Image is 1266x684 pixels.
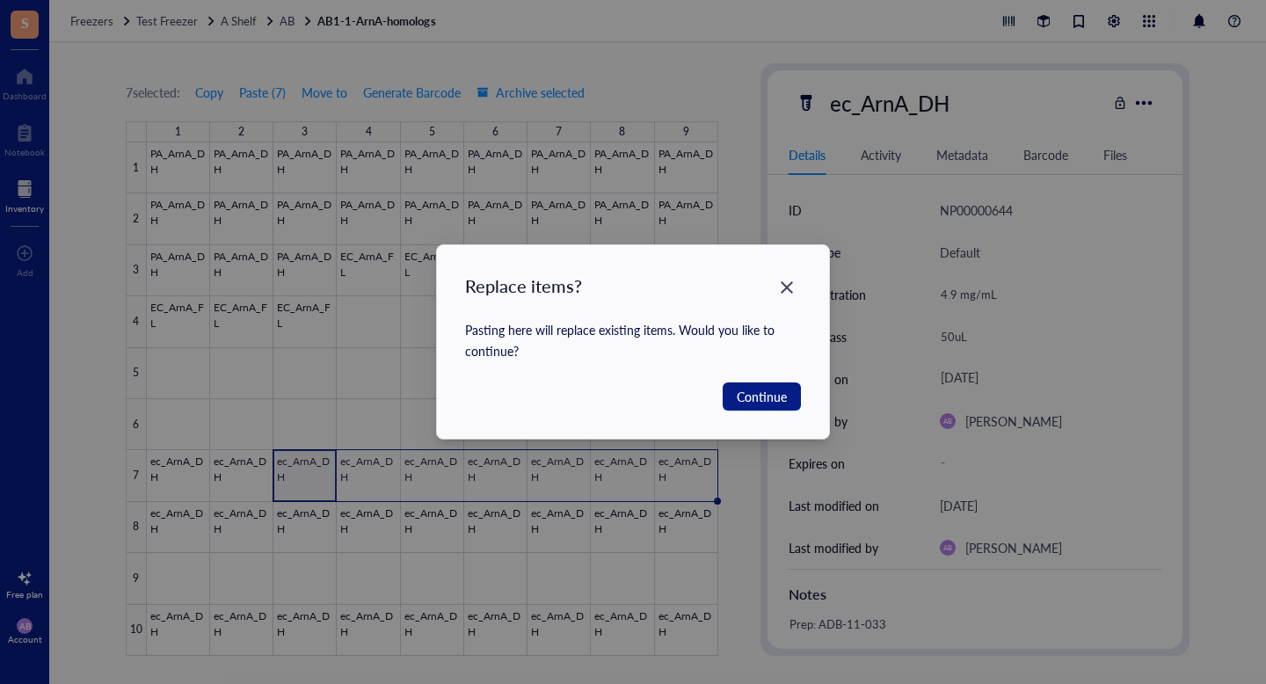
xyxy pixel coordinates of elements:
button: Close [773,273,801,302]
div: Replace items? [465,273,801,298]
span: Continue [737,387,787,406]
div: Pasting here will replace existing items. Would you like to continue? [465,319,801,361]
button: Continue [723,382,801,411]
span: Close [773,277,801,298]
